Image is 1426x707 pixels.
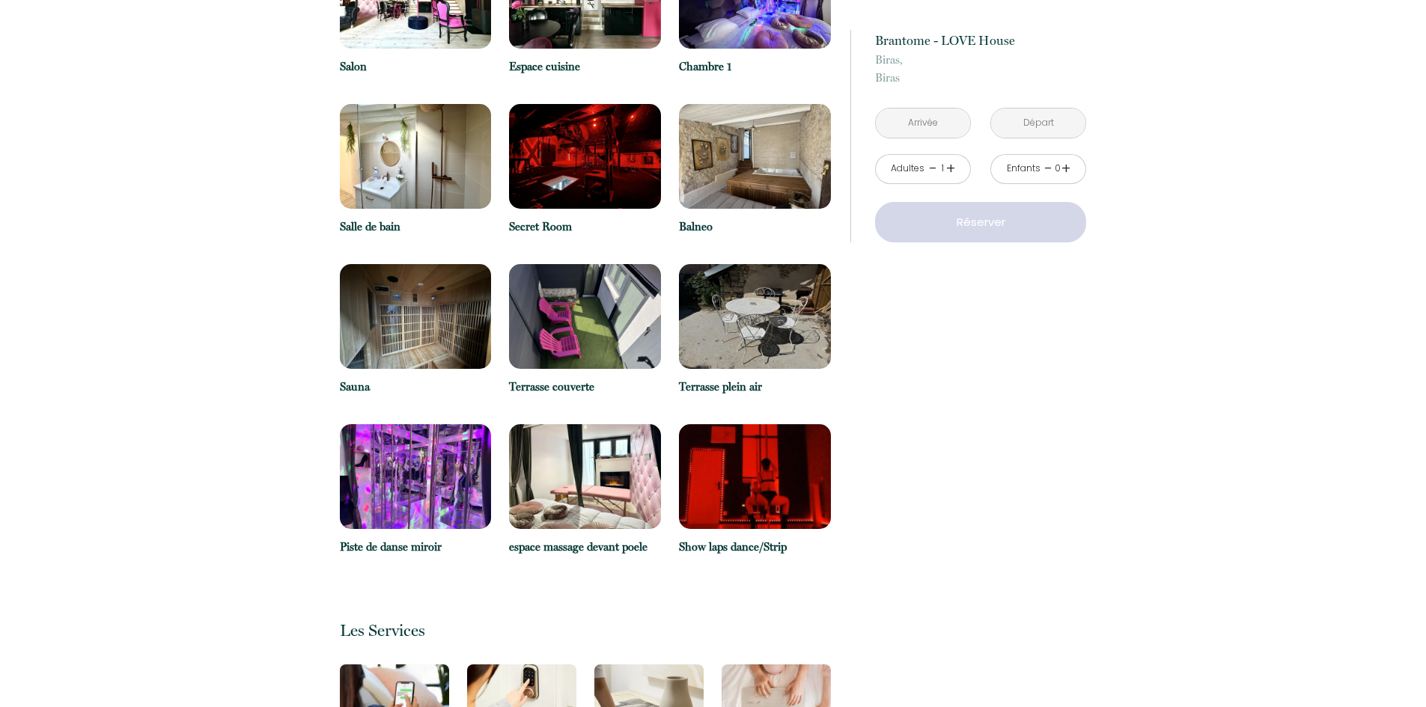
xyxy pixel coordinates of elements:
[509,538,661,556] p: espace massage devant poele
[1007,162,1040,176] div: Enfants
[340,58,492,76] p: Salon
[509,218,661,236] p: Secret Room
[679,264,831,369] img: 17463888866659.jpg
[340,104,492,209] img: 17140802128723.jpg
[1044,157,1052,180] a: -
[876,108,970,138] input: Arrivée
[340,424,492,529] img: 17463889429645.jpg
[340,264,492,369] img: 1746388786408.jpg
[509,58,661,76] p: Espace cuisine
[875,30,1086,51] p: Brantome - LOVE House
[509,378,661,396] p: Terrasse couverte
[340,378,492,396] p: Sauna
[991,108,1085,138] input: Départ
[340,218,492,236] p: Salle de bain
[679,424,831,529] img: 17463890490261.jpg
[875,202,1086,242] button: Réserver
[1054,162,1061,176] div: 0
[340,620,831,640] p: Les Services
[939,162,946,176] div: 1
[875,51,1086,69] span: Biras,
[679,104,831,209] img: 17463887250405.jpg
[946,157,955,180] a: +
[1061,157,1070,180] a: +
[679,538,831,556] p: Show laps dance/Strip
[340,538,492,556] p: Piste de danse miroir
[891,162,924,176] div: Adultes
[679,218,831,236] p: Balneo
[880,213,1081,231] p: Réserver
[875,51,1086,87] p: Biras
[929,157,937,180] a: -
[679,378,831,396] p: Terrasse plein air
[679,58,831,76] p: Chambre 1
[509,264,661,369] img: 17463888493202.jpg
[509,424,661,529] img: 17463889863899.jpg
[509,104,661,209] img: 1721995977219.jpg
